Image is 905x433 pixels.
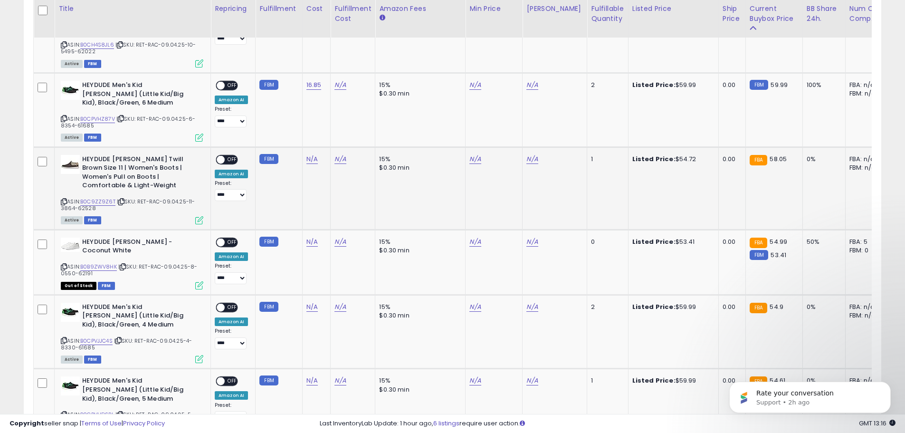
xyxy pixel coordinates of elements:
div: Amazon AI [215,318,248,326]
a: B0CPVHZ87V [80,115,115,123]
div: ASIN: [61,155,203,223]
b: HEYDUDE [PERSON_NAME] Twill Brown Size 11 | Women's Boots | Women's Pull on Boots | Comfortable &... [82,155,198,192]
small: FBM [259,302,278,312]
span: | SKU: RET-RAC-09.04.25-4-8330-61685 [61,337,192,351]
div: Cost [306,4,327,14]
span: OFF [225,82,240,90]
small: Amazon Fees. [379,14,385,22]
div: $54.72 [632,155,711,164]
a: N/A [469,237,481,247]
span: All listings currently available for purchase on Amazon [61,134,83,142]
span: All listings currently available for purchase on Amazon [61,216,83,224]
span: 54.99 [770,237,787,246]
span: All listings that are currently out of stock and unavailable for purchase on Amazon [61,282,96,290]
div: ASIN: [61,81,203,141]
span: 59.99 [771,80,788,89]
div: $59.99 [632,303,711,311]
div: Fulfillment [259,4,298,14]
div: $53.41 [632,238,711,246]
small: FBM [750,80,768,90]
a: Terms of Use [81,419,122,428]
a: N/A [526,154,538,164]
a: N/A [334,237,346,247]
span: | SKU: RET-RAC-09.04.25-6-8354-61685 [61,115,195,129]
div: Num of Comp. [849,4,884,24]
b: Listed Price: [632,80,676,89]
b: HEYDUDE [PERSON_NAME] - Coconut White [82,238,198,258]
span: FBM [84,60,101,68]
div: 50% [807,238,838,246]
div: Preset: [215,328,248,349]
div: $0.30 min [379,311,458,320]
div: Preset: [215,263,248,284]
div: Repricing [215,4,251,14]
div: Listed Price [632,4,714,14]
div: $0.30 min [379,246,458,255]
div: Amazon AI [215,391,248,400]
strong: Copyright [10,419,44,428]
small: FBA [750,155,767,165]
div: $0.30 min [379,385,458,394]
div: Preset: [215,402,248,423]
span: OFF [225,377,240,385]
a: N/A [526,237,538,247]
div: 0% [807,303,838,311]
div: 15% [379,81,458,89]
div: $59.99 [632,81,711,89]
b: Listed Price: [632,302,676,311]
span: All listings currently available for purchase on Amazon [61,356,83,364]
span: FBM [84,134,101,142]
a: N/A [306,302,318,312]
a: N/A [526,302,538,312]
a: N/A [334,154,346,164]
div: 1 [591,376,620,385]
div: FBM: 0 [849,246,881,255]
div: Fulfillable Quantity [591,4,624,24]
div: 0.00 [723,303,738,311]
a: N/A [306,154,318,164]
b: HEYDUDE Men's Kid [PERSON_NAME] (Little Kid/Big Kid), Black/Green, 5 Medium [82,376,198,405]
b: Listed Price: [632,237,676,246]
div: Ship Price [723,4,742,24]
div: seller snap | | [10,419,165,428]
img: 31Etpva19FL._SL40_.jpg [61,376,80,395]
div: Preset: [215,106,248,127]
div: Title [58,4,207,14]
a: N/A [306,376,318,385]
div: Min Price [469,4,518,14]
b: Listed Price: [632,376,676,385]
a: N/A [526,80,538,90]
div: Amazon AI [215,96,248,104]
span: All listings currently available for purchase on Amazon [61,60,83,68]
span: 53.41 [771,250,786,260]
div: 15% [379,155,458,164]
div: 2 [591,81,620,89]
a: N/A [334,80,346,90]
small: FBM [750,250,768,260]
a: B0CPVJJC4S [80,337,113,345]
div: $0.30 min [379,164,458,172]
span: 54.9 [770,302,783,311]
img: 41PbO0REesL._SL40_.jpg [61,303,80,322]
div: FBM: n/a [849,89,881,98]
div: 100% [807,81,838,89]
div: [PERSON_NAME] [526,4,583,14]
a: N/A [334,376,346,385]
div: Amazon AI [215,252,248,261]
div: 0.00 [723,155,738,164]
a: 6 listings [433,419,459,428]
div: $0.30 min [379,89,458,98]
div: FBM: n/a [849,311,881,320]
div: Amazon Fees [379,4,461,14]
div: 2 [591,303,620,311]
img: 31UTZsE0tlL._SL40_.jpg [61,238,80,252]
div: Amazon AI [215,170,248,178]
small: FBM [259,154,278,164]
div: Fulfillment Cost [334,4,371,24]
iframe: Intercom notifications message [715,362,905,428]
div: 15% [379,238,458,246]
a: N/A [306,237,318,247]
